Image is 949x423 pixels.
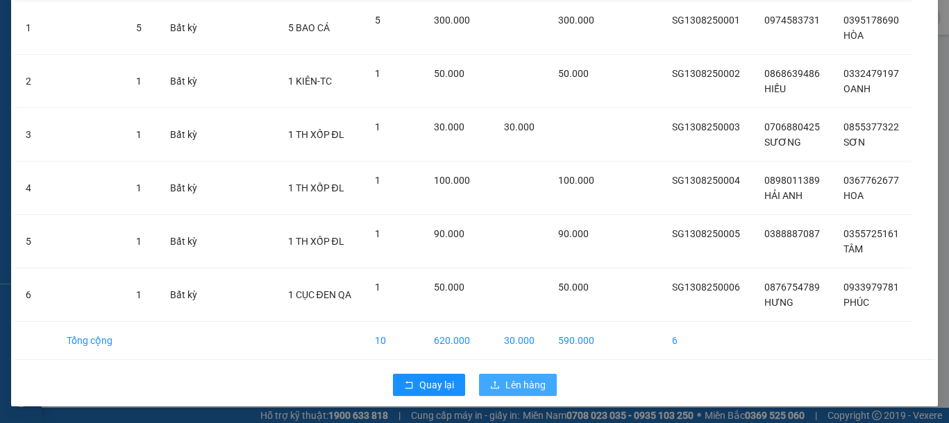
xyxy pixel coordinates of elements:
[843,282,899,293] span: 0933979781
[558,68,589,79] span: 50.000
[159,162,209,215] td: Bất kỳ
[764,15,820,26] span: 0974583731
[843,228,899,239] span: 0355725161
[375,68,380,79] span: 1
[843,175,899,186] span: 0367762677
[764,228,820,239] span: 0388887087
[843,190,864,201] span: HOA
[364,322,423,360] td: 10
[558,228,589,239] span: 90.000
[80,33,91,44] span: environment
[843,121,899,132] span: 0855377322
[843,297,869,308] span: PHÚC
[434,68,464,79] span: 50.000
[764,282,820,293] span: 0876754789
[672,175,740,186] span: SG1308250004
[547,322,607,360] td: 590.000
[672,282,740,293] span: SG1308250006
[159,55,209,108] td: Bất kỳ
[375,15,380,26] span: 5
[6,31,264,48] li: 01 [PERSON_NAME]
[843,30,864,41] span: HÒA
[843,83,871,94] span: OANH
[15,1,56,55] td: 1
[843,137,865,148] span: SƠN
[159,108,209,162] td: Bất kỳ
[288,289,351,300] span: 1 CỤC ĐEN QA
[288,76,332,87] span: 1 KIÊN-TC
[288,182,344,193] span: 1 TH XỐP ĐL
[136,129,142,140] span: 1
[504,121,535,132] span: 30.000
[764,190,803,201] span: HẢI ANH
[375,175,380,186] span: 1
[375,228,380,239] span: 1
[843,15,899,26] span: 0395178690
[159,268,209,322] td: Bất kỳ
[15,108,56,162] td: 3
[434,121,464,132] span: 30.000
[764,121,820,132] span: 0706880425
[672,228,740,239] span: SG1308250005
[505,377,546,392] span: Lên hàng
[843,243,863,254] span: TÂM
[288,129,344,140] span: 1 TH XỐP ĐL
[764,175,820,186] span: 0898011389
[159,1,209,55] td: Bất kỳ
[558,282,589,293] span: 50.000
[159,215,209,268] td: Bất kỳ
[479,374,557,396] button: uploadLên hàng
[672,121,740,132] span: SG1308250003
[764,137,801,148] span: SƯƠNG
[672,68,740,79] span: SG1308250002
[490,380,500,391] span: upload
[672,15,740,26] span: SG1308250001
[434,15,470,26] span: 300.000
[558,175,594,186] span: 100.000
[419,377,454,392] span: Quay lại
[393,374,465,396] button: rollbackQuay lại
[15,55,56,108] td: 2
[434,175,470,186] span: 100.000
[288,22,330,33] span: 5 BAO CÁ
[375,282,380,293] span: 1
[434,228,464,239] span: 90.000
[661,322,753,360] td: 6
[80,51,91,62] span: phone
[843,68,899,79] span: 0332479197
[6,48,264,65] li: 02523854854
[136,236,142,247] span: 1
[493,322,547,360] td: 30.000
[764,68,820,79] span: 0868639486
[558,15,594,26] span: 300.000
[136,22,142,33] span: 5
[80,9,196,26] b: [PERSON_NAME]
[6,6,76,76] img: logo.jpg
[136,76,142,87] span: 1
[6,87,241,110] b: GỬI : [GEOGRAPHIC_DATA]
[136,182,142,193] span: 1
[288,236,344,247] span: 1 TH XỐP ĐL
[764,83,786,94] span: HIẾU
[764,297,793,308] span: HƯNG
[423,322,493,360] td: 620.000
[15,162,56,215] td: 4
[434,282,464,293] span: 50.000
[15,268,56,322] td: 6
[375,121,380,132] span: 1
[404,380,414,391] span: rollback
[15,215,56,268] td: 5
[56,322,125,360] td: Tổng cộng
[136,289,142,300] span: 1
